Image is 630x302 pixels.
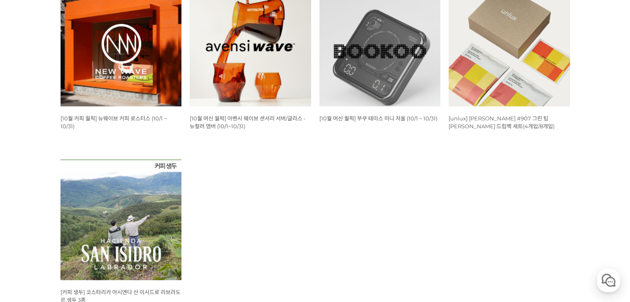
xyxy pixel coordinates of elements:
a: [10월 머신 월픽] 아벤시 웨이브 센서리 서버/글라스 - 뉴컬러 앰버 (10/1~10/31) [190,115,306,129]
a: 대화 [55,233,107,254]
span: 홈 [26,246,31,252]
span: 설정 [128,246,138,252]
a: 설정 [107,233,159,254]
a: 홈 [2,233,55,254]
img: 코스타리카 아시엔다 산 이시드로 라브라도르 [60,159,182,280]
a: [10월 머신 월픽] 부쿠 테미스 미니 저울 (10/1 ~ 10/31) [319,115,437,122]
span: 대화 [76,246,86,253]
a: [10월 커피 월픽] 뉴웨이브 커피 로스터스 (10/1 ~ 10/31) [60,115,167,129]
a: [unlux] [PERSON_NAME] #907 그린 팁 [PERSON_NAME] 드립백 세트(4개입/8개입) [449,115,555,129]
